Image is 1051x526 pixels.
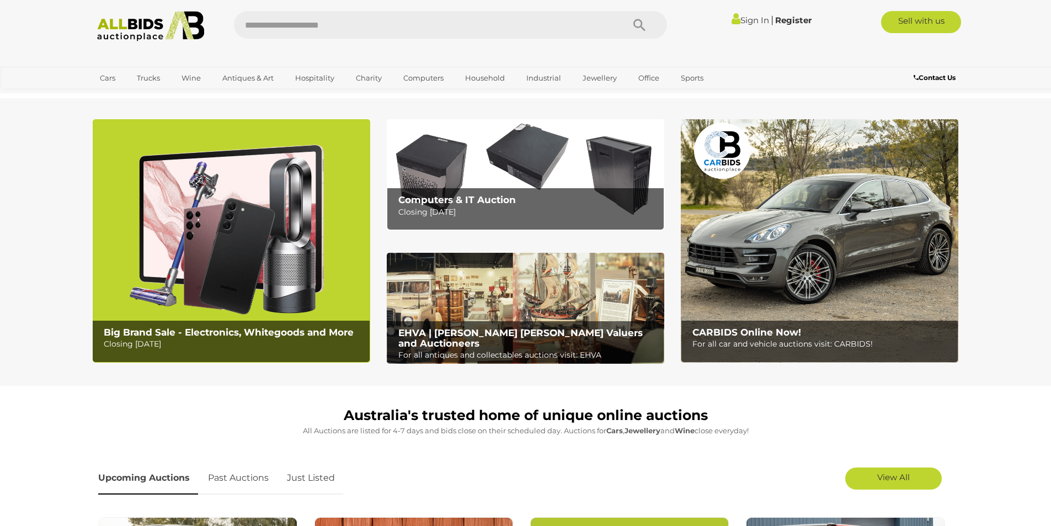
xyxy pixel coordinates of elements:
[631,69,666,87] a: Office
[387,119,664,230] img: Computers & IT Auction
[91,11,211,41] img: Allbids.com.au
[98,408,953,423] h1: Australia's trusted home of unique online auctions
[130,69,167,87] a: Trucks
[692,327,801,338] b: CARBIDS Online Now!
[732,15,769,25] a: Sign In
[458,69,512,87] a: Household
[288,69,342,87] a: Hospitality
[200,462,277,495] a: Past Auctions
[606,426,623,435] strong: Cars
[398,348,658,362] p: For all antiques and collectables auctions visit: EHVA
[625,426,660,435] strong: Jewellery
[104,327,354,338] b: Big Brand Sale - Electronics, Whitegoods and More
[771,14,773,26] span: |
[174,69,208,87] a: Wine
[349,69,389,87] a: Charity
[279,462,343,495] a: Just Listed
[387,253,664,364] a: EHVA | Evans Hastings Valuers and Auctioneers EHVA | [PERSON_NAME] [PERSON_NAME] Valuers and Auct...
[93,87,185,105] a: [GEOGRAPHIC_DATA]
[98,424,953,437] p: All Auctions are listed for 4-7 days and bids close on their scheduled day. Auctions for , and cl...
[674,69,711,87] a: Sports
[914,72,958,84] a: Contact Us
[398,194,516,205] b: Computers & IT Auction
[681,119,958,363] a: CARBIDS Online Now! CARBIDS Online Now! For all car and vehicle auctions visit: CARBIDS!
[519,69,568,87] a: Industrial
[612,11,667,39] button: Search
[575,69,624,87] a: Jewellery
[881,11,961,33] a: Sell with us
[775,15,812,25] a: Register
[692,337,952,351] p: For all car and vehicle auctions visit: CARBIDS!
[398,205,658,219] p: Closing [DATE]
[681,119,958,363] img: CARBIDS Online Now!
[93,119,370,363] img: Big Brand Sale - Electronics, Whitegoods and More
[398,327,643,349] b: EHVA | [PERSON_NAME] [PERSON_NAME] Valuers and Auctioneers
[215,69,281,87] a: Antiques & Art
[98,462,198,495] a: Upcoming Auctions
[845,467,942,490] a: View All
[93,119,370,363] a: Big Brand Sale - Electronics, Whitegoods and More Big Brand Sale - Electronics, Whitegoods and Mo...
[877,472,910,482] span: View All
[675,426,695,435] strong: Wine
[387,119,664,230] a: Computers & IT Auction Computers & IT Auction Closing [DATE]
[387,253,664,364] img: EHVA | Evans Hastings Valuers and Auctioneers
[93,69,122,87] a: Cars
[104,337,364,351] p: Closing [DATE]
[914,73,956,82] b: Contact Us
[396,69,451,87] a: Computers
